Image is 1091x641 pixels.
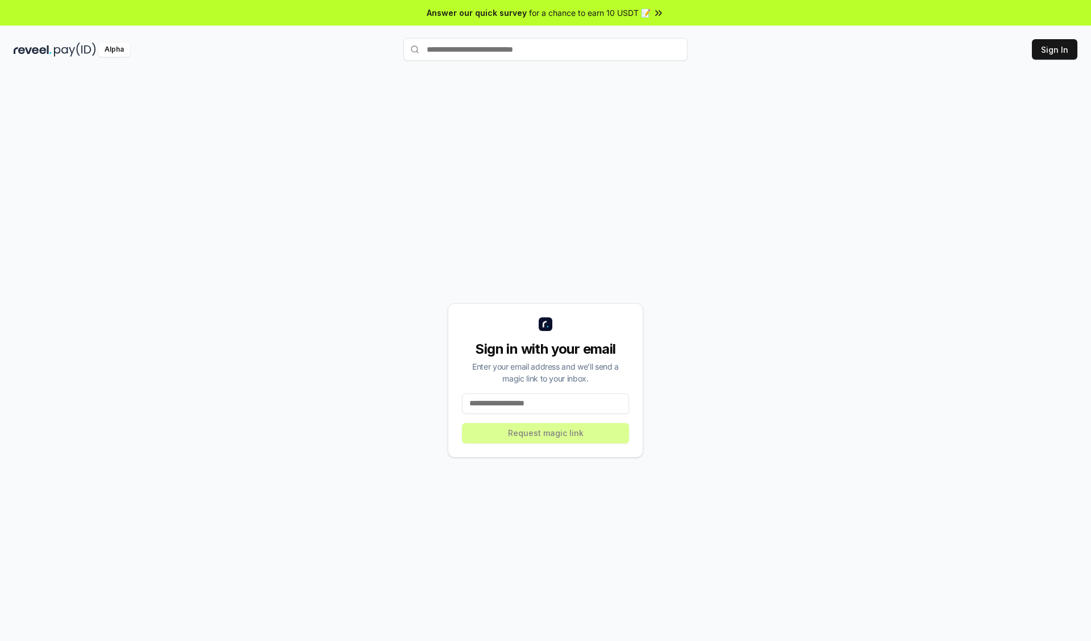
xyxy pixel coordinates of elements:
span: Answer our quick survey [427,7,527,19]
img: reveel_dark [14,43,52,57]
div: Sign in with your email [462,340,629,358]
img: pay_id [54,43,96,57]
div: Alpha [98,43,130,57]
span: for a chance to earn 10 USDT 📝 [529,7,651,19]
div: Enter your email address and we’ll send a magic link to your inbox. [462,361,629,384]
img: logo_small [539,317,552,331]
button: Sign In [1032,39,1077,60]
